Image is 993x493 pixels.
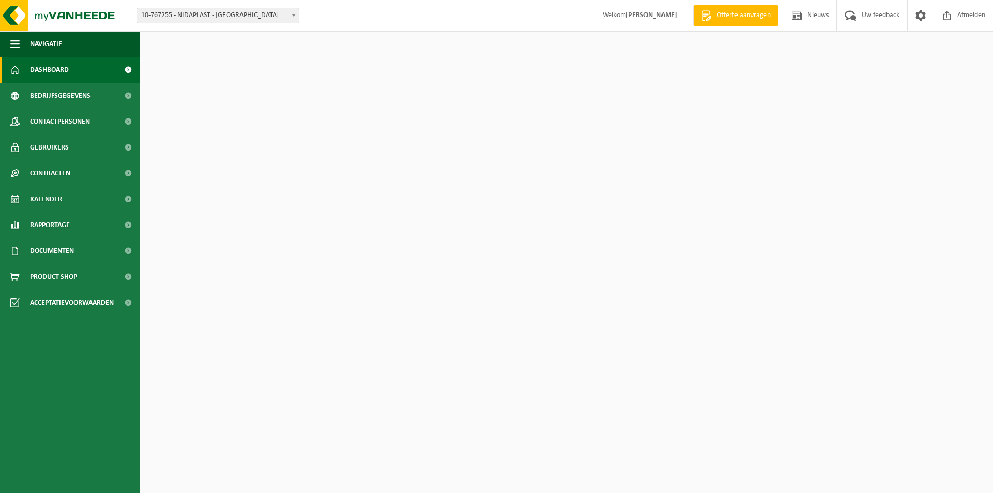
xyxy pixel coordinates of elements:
span: Contactpersonen [30,109,90,135]
span: Bedrijfsgegevens [30,83,91,109]
span: Dashboard [30,57,69,83]
span: Contracten [30,160,70,186]
span: Gebruikers [30,135,69,160]
span: Acceptatievoorwaarden [30,290,114,316]
span: Documenten [30,238,74,264]
span: Kalender [30,186,62,212]
span: 10-767255 - NIDAPLAST - HAULCHIN [137,8,299,23]
span: Offerte aanvragen [714,10,773,21]
span: Navigatie [30,31,62,57]
strong: [PERSON_NAME] [626,11,678,19]
span: Rapportage [30,212,70,238]
span: Product Shop [30,264,77,290]
a: Offerte aanvragen [693,5,778,26]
